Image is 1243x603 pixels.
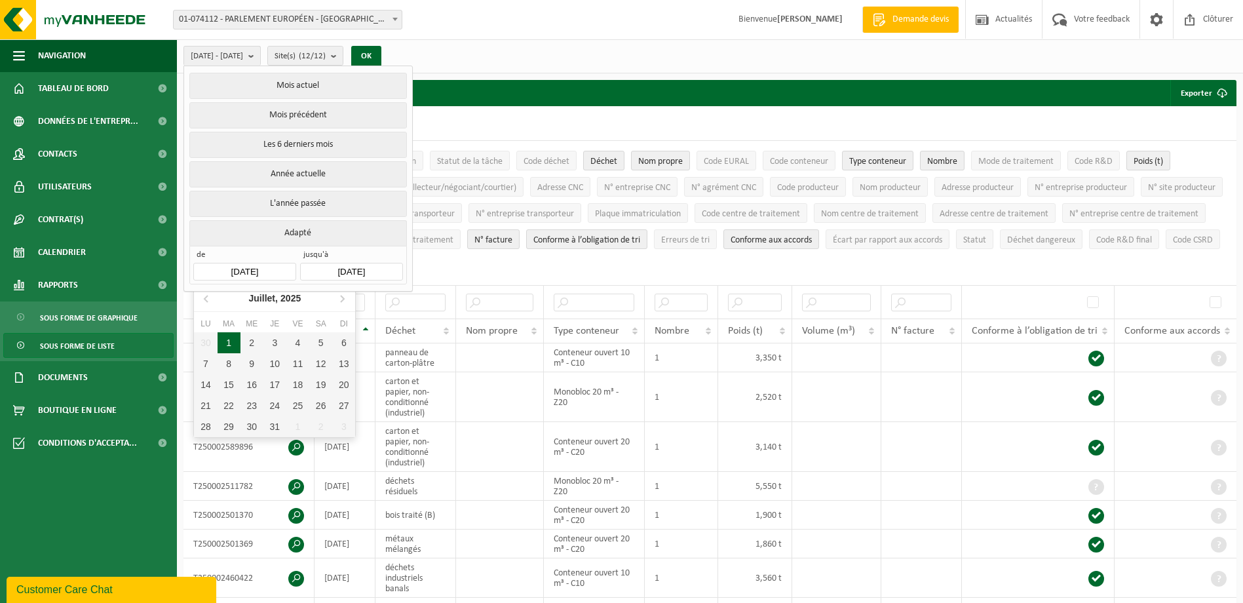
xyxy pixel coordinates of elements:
td: T250002589896 [183,422,315,472]
span: Contacts [38,138,77,170]
div: 21 [194,395,217,416]
div: 3 [332,416,355,437]
td: 1 [645,372,718,422]
div: 30 [194,332,217,353]
td: [DATE] [315,501,375,530]
span: Type conteneur [849,157,906,166]
div: Ma [218,317,240,330]
button: Plaque immatriculationPlaque immatriculation: Activate to sort [588,203,688,223]
button: Erreurs de triErreurs de tri: Activate to sort [654,229,717,249]
td: déchets résiduels [375,472,456,501]
span: Statut de la tâche [437,157,503,166]
button: NombreNombre: Activate to sort [920,151,965,170]
span: Tableau de bord [38,72,109,105]
button: Conforme aux accords : Activate to sort [723,229,819,249]
span: Adresse producteur [942,183,1014,193]
button: [DATE] - [DATE] [183,46,261,66]
button: Mois actuel [189,73,406,99]
span: N° facture [891,326,934,336]
span: Rapports [38,269,78,301]
button: N° entreprise transporteurN° entreprise transporteur: Activate to sort [469,203,581,223]
span: Déchet dangereux [1007,235,1075,245]
td: 5,550 t [718,472,792,501]
td: 1 [645,343,718,372]
div: 14 [194,374,217,395]
button: Adresse CNCAdresse CNC: Activate to sort [530,177,590,197]
div: 1 [286,416,309,437]
td: panneau de carton-plâtre [375,343,456,372]
button: Adresse producteurAdresse producteur: Activate to sort [934,177,1021,197]
span: Sous forme de graphique [40,305,138,330]
span: Adresse transporteur [377,209,455,219]
div: 23 [240,395,263,416]
button: DéchetDéchet: Activate to sort [583,151,624,170]
span: Conforme à l’obligation de tri [972,326,1098,336]
span: Volume (m³) [802,326,855,336]
button: Code R&DCode R&amp;D: Activate to sort [1067,151,1120,170]
td: 3,560 t [718,558,792,598]
span: Déchet [385,326,415,336]
span: Conforme aux accords [1124,326,1220,336]
span: Code EURAL [704,157,749,166]
div: 29 [218,416,240,437]
button: N° factureN° facture: Activate to sort [467,229,520,249]
div: 25 [286,395,309,416]
div: 6 [332,332,355,353]
span: Statut [963,235,986,245]
td: carton et papier, non-conditionné (industriel) [375,422,456,472]
button: Code EURALCode EURAL: Activate to sort [697,151,756,170]
span: jusqu'à [300,250,402,263]
count: (12/12) [299,52,326,60]
span: Code producteur [777,183,839,193]
div: 15 [218,374,240,395]
span: Documents [38,361,88,394]
span: Poids (t) [1134,157,1163,166]
span: Calendrier [38,236,86,269]
button: StatutStatut: Activate to sort [956,229,993,249]
button: OK [351,46,381,67]
span: N° agrément CNC [691,183,756,193]
td: Monobloc 20 m³ - Z20 [544,372,645,422]
button: Code producteurCode producteur: Activate to sort [770,177,846,197]
td: 1 [645,422,718,472]
td: [DATE] [315,422,375,472]
strong: [PERSON_NAME] [777,14,843,24]
span: Déchet [590,157,617,166]
div: 20 [332,374,355,395]
button: N° entreprise CNCN° entreprise CNC: Activate to sort [597,177,678,197]
button: Exporter [1170,80,1235,106]
span: Nom CNC (collecteur/négociant/courtier) [365,183,516,193]
td: T250002652521 [183,343,315,372]
button: N° entreprise producteurN° entreprise producteur: Activate to sort [1027,177,1134,197]
span: N° entreprise producteur [1035,183,1127,193]
span: 01-074112 - PARLEMENT EUROPÉEN - LUXEMBOURG [173,10,402,29]
div: 12 [309,353,332,374]
span: Nombre [927,157,957,166]
button: Nom CNC (collecteur/négociant/courtier)Nom CNC (collecteur/négociant/courtier): Activate to sort [358,177,524,197]
span: Demande devis [889,13,952,26]
span: N° facture [474,235,512,245]
button: Les 6 derniers mois [189,132,406,158]
td: 1,860 t [718,530,792,558]
div: Di [332,317,355,330]
td: 1 [645,558,718,598]
td: carton et papier, non-conditionné (industriel) [375,372,456,422]
div: 16 [240,374,263,395]
span: N° site producteur [1148,183,1215,193]
div: Juillet, [244,288,307,309]
div: 2 [240,332,263,353]
a: Sous forme de graphique [3,305,174,330]
span: Nom producteur [860,183,921,193]
span: Plaque immatriculation [595,209,681,219]
td: bois traité (B) [375,501,456,530]
div: 9 [240,353,263,374]
button: Adapté [189,220,406,246]
a: Sous forme de liste [3,333,174,358]
button: Type conteneurType conteneur: Activate to sort [842,151,913,170]
div: 19 [309,374,332,395]
td: Conteneur ouvert 20 m³ - C20 [544,501,645,530]
span: Code conteneur [770,157,828,166]
button: Statut de la tâcheStatut de la tâche: Activate to sort [430,151,510,170]
div: 17 [263,374,286,395]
